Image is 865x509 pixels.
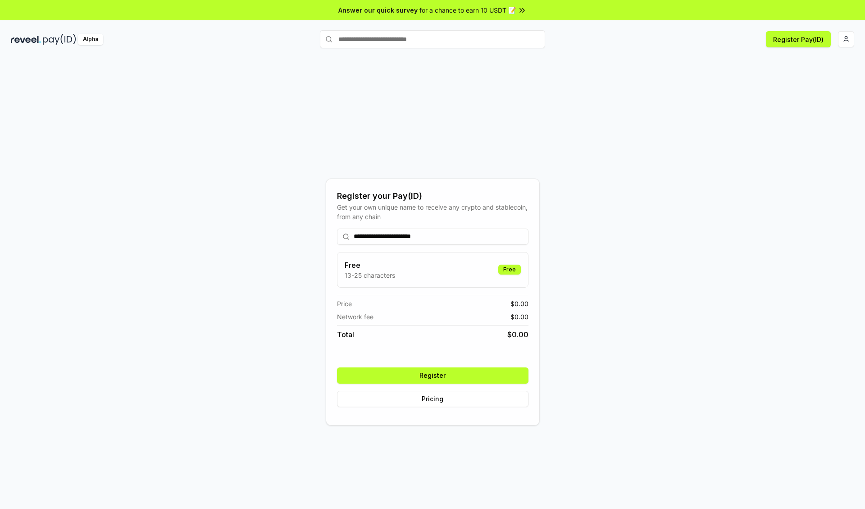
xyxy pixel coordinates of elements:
[43,34,76,45] img: pay_id
[337,367,528,384] button: Register
[345,271,395,280] p: 13-25 characters
[337,312,373,321] span: Network fee
[507,329,528,340] span: $ 0.00
[337,202,528,221] div: Get your own unique name to receive any crypto and stablecoin, from any chain
[338,5,418,15] span: Answer our quick survey
[345,260,395,271] h3: Free
[337,190,528,202] div: Register your Pay(ID)
[419,5,516,15] span: for a chance to earn 10 USDT 📝
[337,391,528,407] button: Pricing
[337,329,354,340] span: Total
[510,312,528,321] span: $ 0.00
[78,34,103,45] div: Alpha
[11,34,41,45] img: reveel_dark
[498,265,521,275] div: Free
[337,299,352,308] span: Price
[766,31,831,47] button: Register Pay(ID)
[510,299,528,308] span: $ 0.00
